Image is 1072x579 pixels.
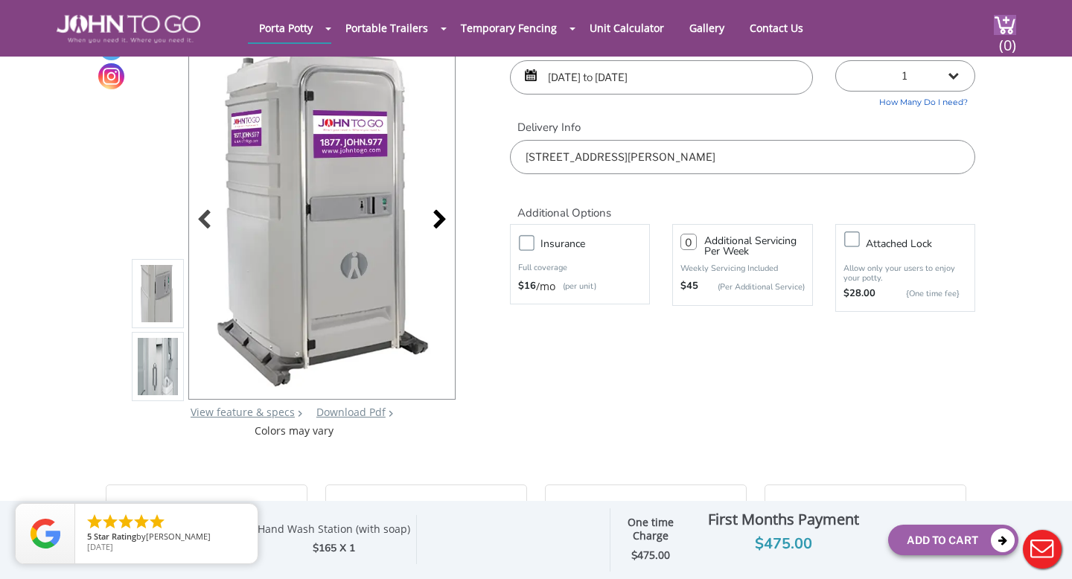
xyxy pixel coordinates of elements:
li:  [148,513,166,531]
div: Hand Wash Station (with soap) [258,522,410,540]
a: View feature & specs [191,405,295,419]
div: $165 X 1 [258,540,410,557]
img: Product [208,43,436,394]
h2: Additional Options [510,189,975,221]
label: Delivery Info [510,120,975,135]
a: Temporary Fencing [450,13,568,42]
li:  [117,513,135,531]
a: Porta Potty [248,13,324,42]
img: right arrow icon [298,410,302,417]
li:  [101,513,119,531]
a: Gallery [678,13,736,42]
img: JOHN to go [57,15,200,43]
li:  [86,513,103,531]
strong: $28.00 [843,287,875,301]
strong: One time Charge [628,515,674,543]
strong: $ [631,548,670,563]
p: {One time fee} [883,287,960,301]
input: Delivery Address [510,140,975,174]
h3: Insurance [540,234,657,253]
span: 475.00 [637,548,670,562]
button: Live Chat [1012,519,1072,579]
span: [DATE] [87,541,113,552]
h3: Attached lock [866,234,982,253]
img: Review Rating [31,519,60,548]
span: Star Rating [94,531,136,542]
a: Instagram [98,63,124,89]
p: Full coverage [518,260,642,275]
img: Product [138,195,178,546]
input: Start date | End date [510,60,813,95]
div: /mo [518,279,642,294]
p: (Per Additional Service) [698,281,804,292]
span: 5 [87,531,92,542]
a: Unit Calculator [578,13,675,42]
a: Portable Trailers [334,13,439,42]
img: cart a [994,15,1016,35]
a: Contact Us [738,13,814,42]
li:  [133,513,150,531]
p: (per unit) [555,279,596,294]
h3: Additional Servicing Per Week [704,236,804,257]
span: [PERSON_NAME] [146,531,211,542]
button: Add To Cart [888,525,1018,555]
div: Colors may vary [132,423,457,438]
strong: $16 [518,279,536,294]
input: 0 [680,234,697,250]
p: Allow only your users to enjoy your potty. [843,263,967,283]
span: (0) [998,23,1016,55]
p: Weekly Servicing Included [680,263,804,274]
strong: $45 [680,279,698,294]
div: First Months Payment [690,507,877,532]
img: Product [138,122,178,473]
a: How Many Do I need? [835,92,975,109]
img: chevron.png [389,410,393,417]
span: by [87,532,246,543]
a: Download Pdf [316,405,386,419]
div: $475.00 [690,532,877,556]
